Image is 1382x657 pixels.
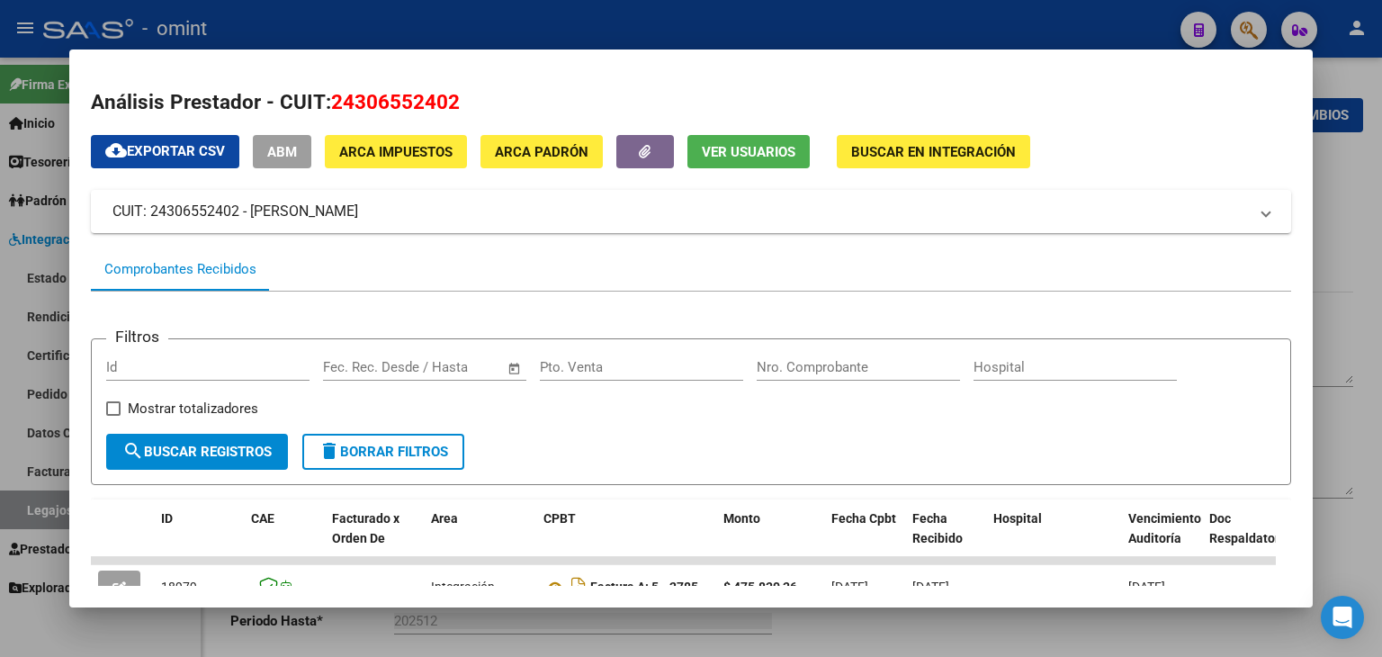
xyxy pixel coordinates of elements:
span: Buscar Registros [122,444,272,460]
button: Ver Usuarios [687,135,810,168]
span: CAE [251,511,274,526]
span: Area [431,511,458,526]
span: Fecha Recibido [912,511,963,546]
span: Fecha Cpbt [831,511,896,526]
span: Mostrar totalizadores [128,398,258,419]
span: ARCA Impuestos [339,144,453,160]
strong: $ 475.830,36 [723,580,797,594]
strong: Factura A: 5 - 2785 [590,580,698,595]
button: Exportar CSV [91,135,239,168]
datatable-header-cell: Doc Respaldatoria [1202,499,1310,579]
mat-icon: cloud_download [105,139,127,161]
button: Buscar en Integración [837,135,1030,168]
div: Open Intercom Messenger [1321,596,1364,639]
span: Integración [431,580,495,594]
datatable-header-cell: ID [154,499,244,579]
div: Comprobantes Recibidos [104,259,256,280]
span: 24306552402 [331,90,460,113]
span: Doc Respaldatoria [1209,511,1290,546]
span: ABM [267,144,297,160]
span: Borrar Filtros [319,444,448,460]
i: Descargar documento [567,572,590,601]
span: ID [161,511,173,526]
span: [DATE] [831,580,868,594]
span: [DATE] [1128,580,1165,594]
span: ARCA Padrón [495,144,588,160]
datatable-header-cell: Hospital [986,499,1121,579]
input: Fecha inicio [323,359,396,375]
span: Ver Usuarios [702,144,795,160]
input: Fecha fin [412,359,499,375]
datatable-header-cell: CPBT [536,499,716,579]
button: Open calendar [504,358,525,379]
span: Vencimiento Auditoría [1128,511,1201,546]
mat-expansion-panel-header: CUIT: 24306552402 - [PERSON_NAME] [91,190,1291,233]
mat-icon: search [122,440,144,462]
mat-panel-title: CUIT: 24306552402 - [PERSON_NAME] [112,201,1248,222]
h2: Análisis Prestador - CUIT: [91,87,1291,118]
span: Buscar en Integración [851,144,1016,160]
span: Monto [723,511,760,526]
datatable-header-cell: Fecha Recibido [905,499,986,579]
datatable-header-cell: Area [424,499,536,579]
datatable-header-cell: Facturado x Orden De [325,499,424,579]
mat-icon: delete [319,440,340,462]
span: Facturado x Orden De [332,511,399,546]
datatable-header-cell: CAE [244,499,325,579]
span: Exportar CSV [105,143,225,159]
button: Buscar Registros [106,434,288,470]
button: Borrar Filtros [302,434,464,470]
span: CPBT [543,511,576,526]
datatable-header-cell: Monto [716,499,824,579]
button: ARCA Impuestos [325,135,467,168]
button: ABM [253,135,311,168]
h3: Filtros [106,325,168,348]
span: Hospital [993,511,1042,526]
datatable-header-cell: Vencimiento Auditoría [1121,499,1202,579]
button: ARCA Padrón [480,135,603,168]
span: 18979 [161,580,197,594]
datatable-header-cell: Fecha Cpbt [824,499,905,579]
span: [DATE] [912,580,949,594]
